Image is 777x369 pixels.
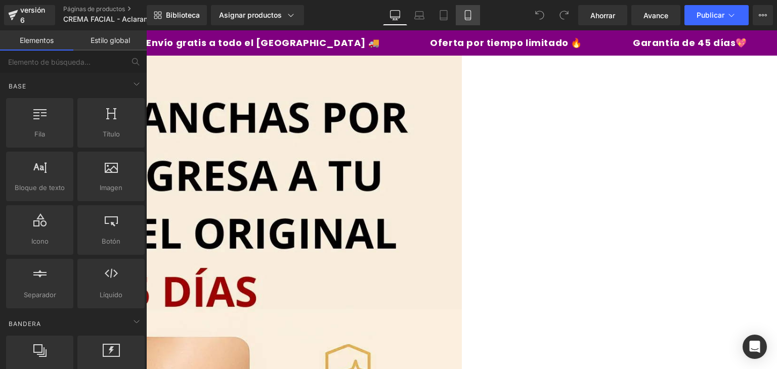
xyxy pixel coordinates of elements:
button: Rehacer [554,5,574,25]
div: Abrir Intercom Messenger [743,335,767,359]
font: Base [9,82,26,90]
font: Oferta por tiempo limitado 🔥 [279,6,431,19]
font: Líquido [100,291,122,299]
font: versión 6 [20,6,45,24]
font: Estilo global [91,36,130,44]
font: Icono [31,237,49,245]
font: Ahorrar [590,11,615,20]
button: Deshacer [530,5,550,25]
font: Separador [24,291,56,299]
a: Computadora portátil [407,5,431,25]
font: Imagen [100,183,122,192]
a: Páginas de productos [63,5,180,13]
a: Avance [631,5,680,25]
a: De oficina [383,5,407,25]
font: Botón [102,237,120,245]
font: CREMA FACIAL - Aclarante de arroz [PERSON_NAME] [63,15,244,23]
font: Avance [643,11,668,20]
font: Bandera [9,320,41,328]
font: Publicar [697,11,724,19]
a: Tableta [431,5,456,25]
a: Móvil [456,5,480,25]
font: Biblioteca [166,11,200,19]
font: Fila [34,130,45,138]
font: Título [103,130,120,138]
font: Páginas de productos [63,5,125,13]
button: Más [753,5,773,25]
font: Garantía de 45 días💖 [482,6,596,19]
font: Asignar productos [219,11,282,19]
font: Elementos [20,36,54,44]
button: Publicar [684,5,749,25]
font: Bloque de texto [15,183,65,192]
a: Nueva Biblioteca [147,5,207,25]
a: versión 6 [4,5,55,25]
